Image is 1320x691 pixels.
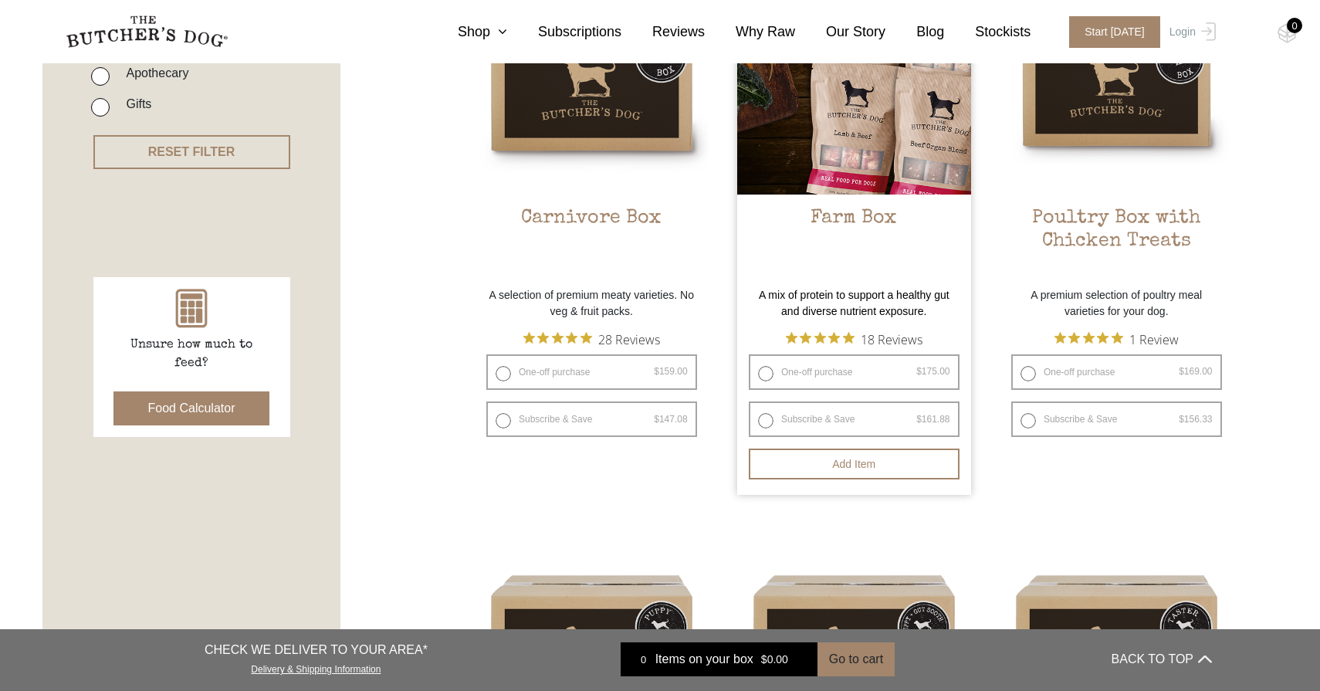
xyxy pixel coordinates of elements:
[621,22,705,42] a: Reviews
[749,449,960,479] button: Add item
[114,336,269,373] p: Unsure how much to feed?
[1112,641,1212,678] button: BACK TO TOP
[427,22,507,42] a: Shop
[621,642,817,676] a: 0 Items on your box $0.00
[654,366,659,377] span: $
[486,354,697,390] label: One-off purchase
[885,22,944,42] a: Blog
[1179,414,1184,425] span: $
[1287,18,1302,33] div: 0
[118,93,151,114] label: Gifts
[1278,23,1297,43] img: TBD_Cart-Empty.png
[1166,16,1216,48] a: Login
[93,135,290,169] button: RESET FILTER
[916,414,922,425] span: $
[598,327,660,351] span: 28 Reviews
[916,414,949,425] bdi: 161.88
[916,366,922,377] span: $
[749,354,960,390] label: One-off purchase
[817,642,895,676] button: Go to cart
[632,652,655,667] div: 0
[1011,354,1222,390] label: One-off purchase
[1069,16,1160,48] span: Start [DATE]
[1000,207,1234,279] h2: Poultry Box with Chicken Treats
[251,660,381,675] a: Delivery & Shipping Information
[205,641,428,659] p: CHECK WE DELIVER TO YOUR AREA*
[523,327,660,351] button: Rated 4.9 out of 5 stars from 28 reviews. Jump to reviews.
[1000,287,1234,320] p: A premium selection of poultry meal varieties for your dog.
[761,653,788,666] bdi: 0.00
[118,63,188,83] label: Apothecary
[795,22,885,42] a: Our Story
[1054,327,1179,351] button: Rated 5 out of 5 stars from 1 reviews. Jump to reviews.
[475,287,709,320] p: A selection of premium meaty varieties. No veg & fruit packs.
[737,207,971,279] h2: Farm Box
[1179,366,1184,377] span: $
[705,22,795,42] a: Why Raw
[654,414,659,425] span: $
[507,22,621,42] a: Subscriptions
[786,327,922,351] button: Rated 4.9 out of 5 stars from 18 reviews. Jump to reviews.
[475,207,709,279] h2: Carnivore Box
[1179,414,1212,425] bdi: 156.33
[113,391,270,425] button: Food Calculator
[737,287,971,320] p: A mix of protein to support a healthy gut and diverse nutrient exposure.
[1011,401,1222,437] label: Subscribe & Save
[654,366,687,377] bdi: 159.00
[944,22,1031,42] a: Stockists
[1054,16,1166,48] a: Start [DATE]
[655,650,753,669] span: Items on your box
[749,401,960,437] label: Subscribe & Save
[916,366,949,377] bdi: 175.00
[861,327,922,351] span: 18 Reviews
[1179,366,1212,377] bdi: 169.00
[1129,327,1179,351] span: 1 Review
[486,401,697,437] label: Subscribe & Save
[761,653,767,666] span: $
[654,414,687,425] bdi: 147.08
